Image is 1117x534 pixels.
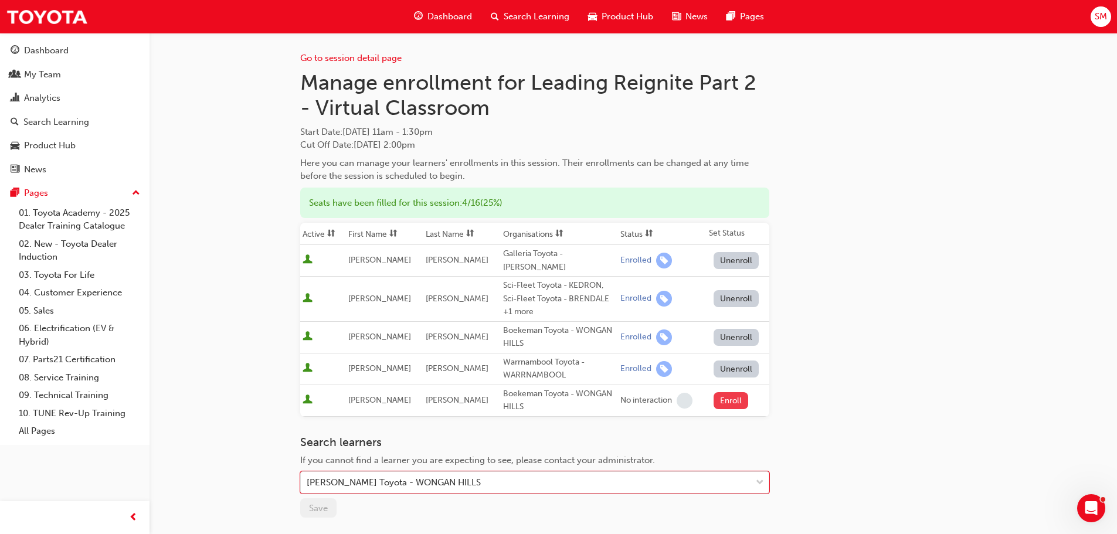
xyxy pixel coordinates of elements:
span: sorting-icon [327,229,335,239]
span: news-icon [11,165,19,175]
th: Toggle SortBy [423,223,501,245]
a: 05. Sales [14,302,145,320]
span: sorting-icon [645,229,653,239]
span: news-icon [672,9,681,24]
a: All Pages [14,422,145,440]
span: [PERSON_NAME] [426,363,488,373]
button: Unenroll [714,290,759,307]
span: [PERSON_NAME] [348,294,411,304]
a: pages-iconPages [717,5,773,29]
span: search-icon [11,117,19,128]
th: Toggle SortBy [501,223,618,245]
button: SM [1091,6,1111,27]
a: My Team [5,64,145,86]
span: search-icon [491,9,499,24]
th: Toggle SortBy [300,223,346,245]
span: learningRecordVerb_ENROLL-icon [656,361,672,377]
span: SM [1095,10,1107,23]
span: [PERSON_NAME] [426,294,488,304]
span: sorting-icon [466,229,474,239]
span: [PERSON_NAME] [348,332,411,342]
a: 01. Toyota Academy - 2025 Dealer Training Catalogue [14,204,145,235]
iframe: Intercom live chat [1077,494,1105,522]
div: Search Learning [23,115,89,129]
span: people-icon [11,70,19,80]
span: Search Learning [504,10,569,23]
h3: Search learners [300,436,769,449]
span: learningRecordVerb_ENROLL-icon [656,291,672,307]
span: User is active [303,363,313,375]
a: Dashboard [5,40,145,62]
a: guage-iconDashboard [405,5,481,29]
a: News [5,159,145,181]
span: Cut Off Date : [DATE] 2:00pm [300,140,415,150]
span: [PERSON_NAME] [426,332,488,342]
span: guage-icon [414,9,423,24]
span: Save [309,503,328,513]
div: Analytics [24,91,60,105]
button: Unenroll [714,360,759,377]
button: Unenroll [714,329,759,346]
button: Unenroll [714,252,759,269]
button: Pages [5,182,145,204]
span: guage-icon [11,46,19,56]
span: car-icon [588,9,597,24]
a: car-iconProduct Hub [579,5,663,29]
div: My Team [24,68,61,81]
span: Product Hub [602,10,653,23]
div: Boekeman Toyota - WONGAN HILLS [503,324,616,351]
div: Boekeman Toyota - WONGAN HILLS [503,387,616,414]
div: Product Hub [24,139,76,152]
div: Galleria Toyota - [PERSON_NAME] [503,247,616,274]
button: Enroll [714,392,749,409]
span: learningRecordVerb_NONE-icon [677,393,692,409]
span: chart-icon [11,93,19,104]
button: DashboardMy TeamAnalyticsSearch LearningProduct HubNews [5,38,145,182]
div: News [24,163,46,176]
div: Sci-Fleet Toyota - KEDRON, Sci-Fleet Toyota - BRENDALE +1 more [503,279,616,319]
span: News [685,10,708,23]
span: [PERSON_NAME] [426,395,488,405]
img: Trak [6,4,88,30]
span: pages-icon [11,188,19,199]
div: Dashboard [24,44,69,57]
div: No interaction [620,395,672,406]
a: 08. Service Training [14,369,145,387]
a: 10. TUNE Rev-Up Training [14,404,145,423]
span: [PERSON_NAME] [348,395,411,405]
div: Pages [24,186,48,200]
th: Set Status [707,223,769,245]
a: Go to session detail page [300,53,402,63]
span: [PERSON_NAME] [426,255,488,265]
span: User is active [303,331,313,343]
a: Analytics [5,87,145,109]
th: Toggle SortBy [618,223,706,245]
div: Enrolled [620,255,651,266]
span: car-icon [11,141,19,151]
a: 02. New - Toyota Dealer Induction [14,235,145,266]
div: Warrnambool Toyota - WARRNAMBOOL [503,356,616,382]
span: Dashboard [427,10,472,23]
span: Start Date : [300,125,769,139]
span: User is active [303,254,313,266]
span: prev-icon [129,511,138,525]
a: 09. Technical Training [14,386,145,404]
span: Pages [740,10,764,23]
div: Enrolled [620,332,651,343]
th: Toggle SortBy [346,223,423,245]
a: news-iconNews [663,5,717,29]
div: Enrolled [620,363,651,375]
span: If you cannot find a learner you are expecting to see, please contact your administrator. [300,455,655,465]
span: down-icon [756,475,764,491]
span: [DATE] 11am - 1:30pm [342,127,433,137]
span: pages-icon [726,9,735,24]
div: Enrolled [620,293,651,304]
div: [PERSON_NAME] Toyota - WONGAN HILLS [307,476,481,489]
a: Product Hub [5,135,145,157]
span: learningRecordVerb_ENROLL-icon [656,253,672,268]
span: learningRecordVerb_ENROLL-icon [656,329,672,345]
a: Search Learning [5,111,145,133]
h1: Manage enrollment for Leading Reignite Part 2 - Virtual Classroom [300,70,769,121]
